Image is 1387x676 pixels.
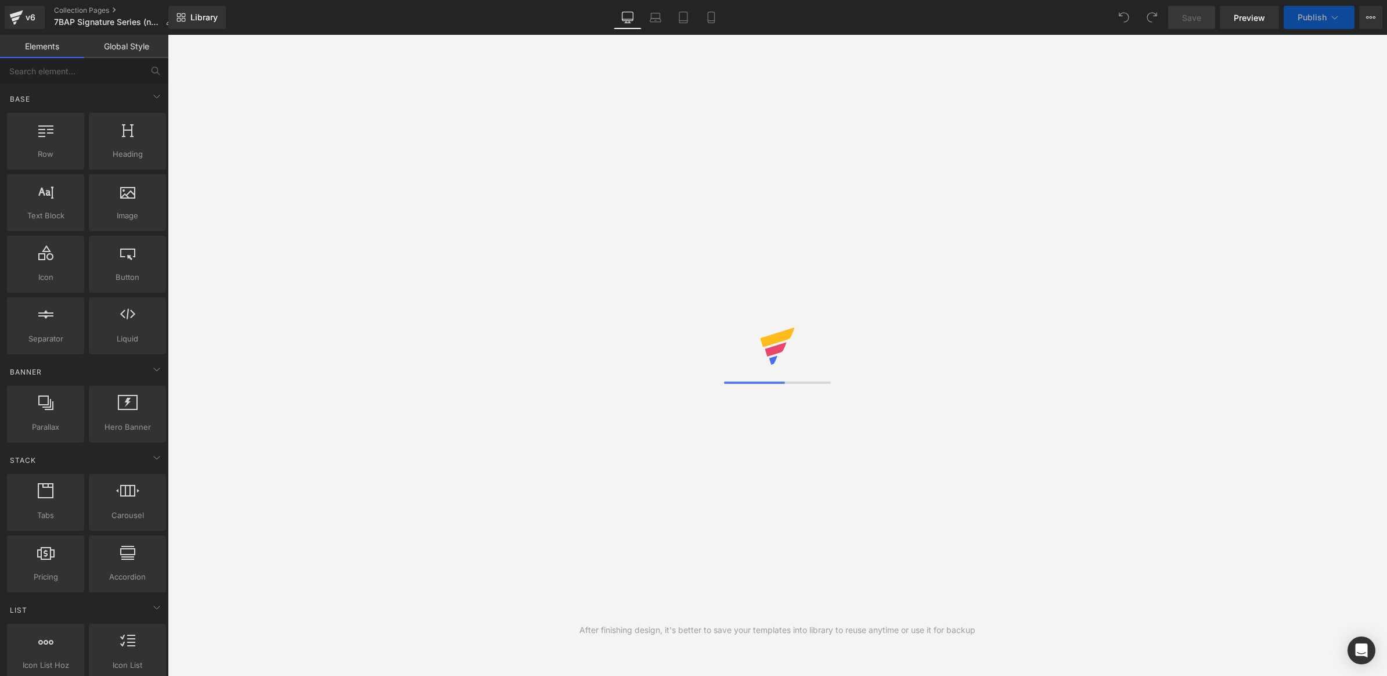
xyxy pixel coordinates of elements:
[168,6,226,29] a: New Library
[1112,6,1136,29] button: Undo
[10,659,81,671] span: Icon List Hoz
[92,659,163,671] span: Icon List
[10,571,81,583] span: Pricing
[1359,6,1382,29] button: More
[92,333,163,345] span: Liquid
[642,6,669,29] a: Laptop
[9,94,31,105] span: Base
[579,624,975,637] div: After finishing design, it's better to save your templates into library to reuse anytime or use i...
[1140,6,1163,29] button: Redo
[92,210,163,222] span: Image
[92,421,163,433] span: Hero Banner
[54,6,183,15] a: Collection Pages
[84,35,168,58] a: Global Style
[1298,13,1327,22] span: Publish
[9,605,28,616] span: List
[54,17,161,27] span: 7BAP Signature Series (new)
[9,455,37,466] span: Stack
[10,271,81,283] span: Icon
[1182,12,1201,24] span: Save
[1284,6,1354,29] button: Publish
[1220,6,1279,29] a: Preview
[92,509,163,522] span: Carousel
[92,271,163,283] span: Button
[669,6,697,29] a: Tablet
[23,10,38,25] div: v6
[614,6,642,29] a: Desktop
[1234,12,1265,24] span: Preview
[10,148,81,160] span: Row
[5,6,45,29] a: v6
[92,148,163,160] span: Heading
[92,571,163,583] span: Accordion
[190,12,218,23] span: Library
[10,210,81,222] span: Text Block
[10,421,81,433] span: Parallax
[1348,637,1375,664] div: Open Intercom Messenger
[10,333,81,345] span: Separator
[697,6,725,29] a: Mobile
[9,366,43,377] span: Banner
[10,509,81,522] span: Tabs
